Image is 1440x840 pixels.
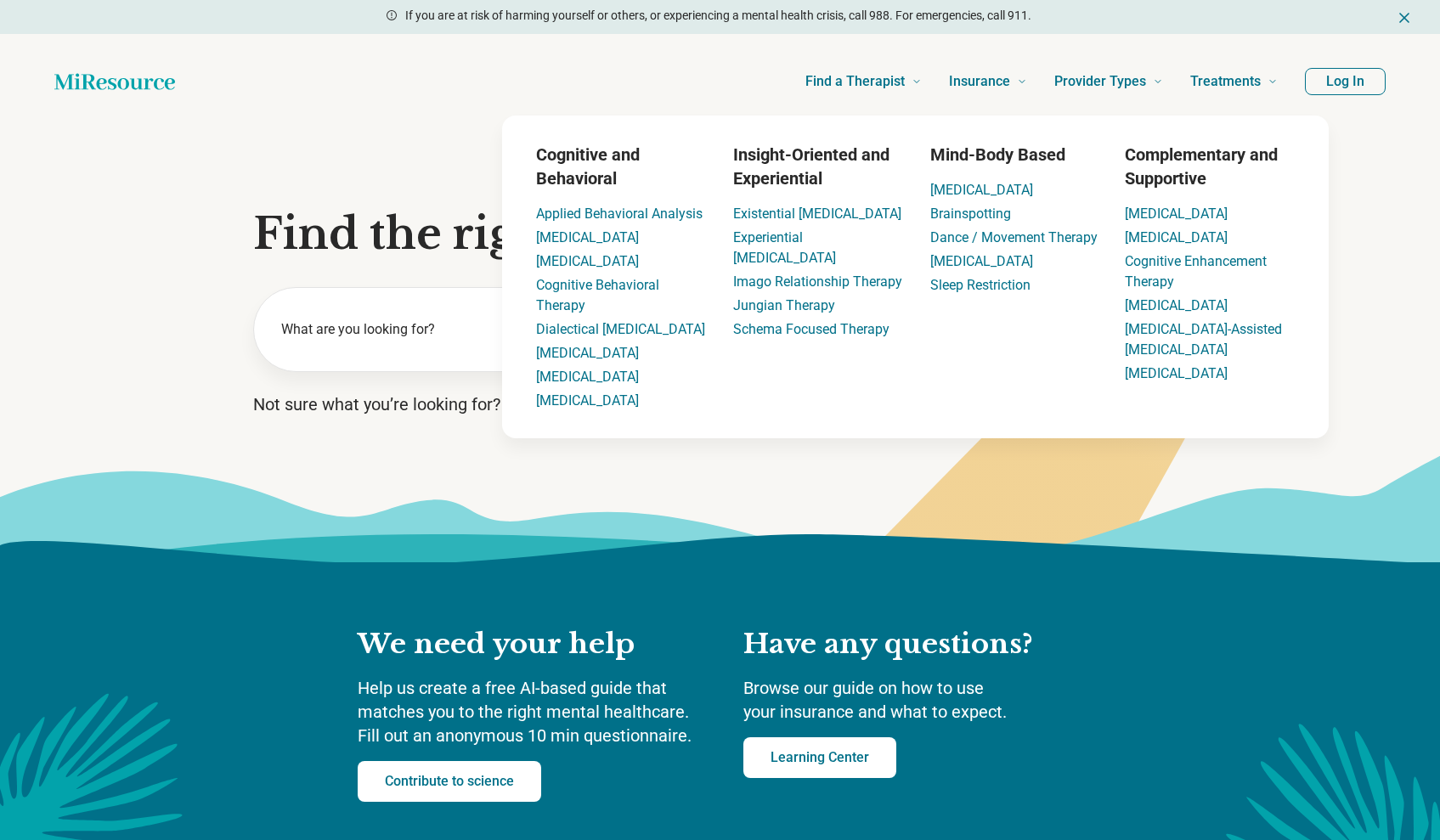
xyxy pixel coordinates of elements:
[1125,229,1228,245] a: [MEDICAL_DATA]
[358,627,709,662] h2: We need your help
[405,7,1031,25] p: If you are at risk of harming yourself or others, or experiencing a mental health crisis, call 98...
[1125,206,1228,222] a: [MEDICAL_DATA]
[536,369,639,385] a: [MEDICAL_DATA]
[1396,7,1413,27] button: Dismiss
[949,70,1010,93] span: Insurance
[536,345,639,361] a: [MEDICAL_DATA]
[358,761,541,802] a: Contribute to science
[1190,70,1261,93] span: Treatments
[949,48,1027,116] a: Insurance
[536,277,659,313] a: Cognitive Behavioral Therapy
[733,206,901,222] a: Existential [MEDICAL_DATA]
[536,229,639,245] a: [MEDICAL_DATA]
[930,229,1098,245] a: Dance / Movement Therapy
[536,143,706,190] h3: Cognitive and Behavioral
[536,253,639,269] a: [MEDICAL_DATA]
[1054,48,1163,116] a: Provider Types
[1125,253,1267,290] a: Cognitive Enhancement Therapy
[930,143,1098,166] h3: Mind-Body Based
[536,392,639,409] a: [MEDICAL_DATA]
[54,65,175,99] a: Home page
[400,116,1431,438] div: Treatments
[1125,365,1228,381] a: [MEDICAL_DATA]
[1125,143,1295,190] h3: Complementary and Supportive
[743,737,896,778] a: Learning Center
[930,206,1011,222] a: Brainspotting
[1125,321,1282,358] a: [MEDICAL_DATA]-Assisted [MEDICAL_DATA]
[805,70,905,93] span: Find a Therapist
[536,206,703,222] a: Applied Behavioral Analysis
[733,297,835,313] a: Jungian Therapy
[930,277,1031,293] a: Sleep Restriction
[743,627,1083,662] h2: Have any questions?
[1190,48,1278,116] a: Treatments
[930,182,1033,198] a: [MEDICAL_DATA]
[1125,297,1228,313] a: [MEDICAL_DATA]
[733,273,902,290] a: Imago Relationship Therapy
[733,143,903,190] h3: Insight-Oriented and Experiential
[536,321,705,337] a: Dialectical [MEDICAL_DATA]
[281,319,568,340] label: What are you looking for?
[358,676,709,747] p: Help us create a free AI-based guide that matches you to the right mental healthcare. Fill out an...
[733,321,889,337] a: Schema Focused Therapy
[1305,68,1386,95] button: Log In
[930,253,1033,269] a: [MEDICAL_DATA]
[743,676,1083,724] p: Browse our guide on how to use your insurance and what to expect.
[253,392,1188,416] p: Not sure what you’re looking for?
[253,209,1188,260] h1: Find the right mental health care for you
[805,48,922,116] a: Find a Therapist
[733,229,836,266] a: Experiential [MEDICAL_DATA]
[1054,70,1146,93] span: Provider Types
